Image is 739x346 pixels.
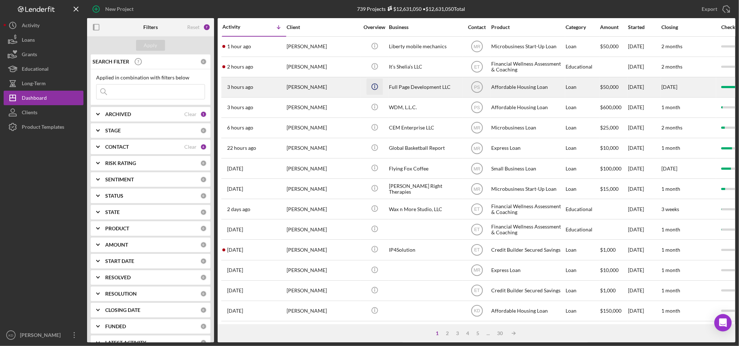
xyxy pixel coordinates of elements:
[628,57,661,77] div: [DATE]
[287,281,359,300] div: [PERSON_NAME]
[389,179,461,198] div: [PERSON_NAME] Right Therapies
[389,24,461,30] div: Business
[200,111,207,118] div: 1
[628,118,661,137] div: [DATE]
[22,18,40,34] div: Activity
[361,24,388,30] div: Overview
[389,78,461,97] div: Full Page Development LLC
[4,328,83,342] button: KD[PERSON_NAME]
[200,209,207,215] div: 0
[566,281,599,300] div: Loan
[287,199,359,219] div: [PERSON_NAME]
[222,24,254,30] div: Activity
[136,40,165,51] button: Apply
[628,78,661,97] div: [DATE]
[389,199,461,219] div: Wax n More Studio, LLC
[661,267,680,273] time: 1 month
[474,309,480,314] text: KD
[227,84,253,90] time: 2025-10-08 16:22
[227,64,253,70] time: 2025-10-08 17:08
[227,267,243,273] time: 2025-10-04 20:57
[473,44,480,49] text: MR
[389,159,461,178] div: Flying Fox Coffee
[227,166,243,172] time: 2025-10-07 17:57
[491,261,564,280] div: Express Loan
[105,160,136,166] b: RISK RATING
[105,111,131,117] b: ARCHIVED
[600,78,627,97] div: $50,000
[200,225,207,232] div: 0
[105,275,131,280] b: RESOLVED
[628,179,661,198] div: [DATE]
[566,118,599,137] div: Loan
[473,125,480,131] text: MR
[493,330,506,336] div: 30
[200,274,207,281] div: 0
[714,314,732,331] div: Open Intercom Messenger
[87,2,141,16] button: New Project
[491,37,564,56] div: Microbusiness Start-Up Loan
[287,24,359,30] div: Client
[4,91,83,105] a: Dashboard
[442,330,452,336] div: 2
[227,308,243,314] time: 2025-10-02 17:27
[566,179,599,198] div: Loan
[200,291,207,297] div: 0
[22,91,47,107] div: Dashboard
[661,247,680,253] time: 1 month
[200,160,207,166] div: 0
[22,47,37,63] div: Grants
[600,247,616,253] span: $1,000
[4,105,83,120] button: Clients
[566,301,599,321] div: Loan
[661,63,682,70] time: 2 months
[287,98,359,117] div: [PERSON_NAME]
[4,47,83,62] button: Grants
[463,330,473,336] div: 4
[22,62,49,78] div: Educational
[287,78,359,97] div: [PERSON_NAME]
[22,76,46,92] div: Long-Term
[227,247,243,253] time: 2025-10-05 00:52
[200,144,207,150] div: 6
[184,111,197,117] div: Clear
[474,105,480,110] text: PS
[600,186,619,192] span: $15,000
[105,2,134,16] div: New Project
[105,307,140,313] b: CLOSING DATE
[227,145,256,151] time: 2025-10-07 20:47
[4,62,83,76] button: Educational
[661,206,679,212] time: 3 weeks
[4,18,83,33] button: Activity
[661,104,680,110] time: 1 month
[105,128,121,133] b: STAGE
[389,139,461,158] div: Global Basketball Report
[200,127,207,134] div: 0
[566,139,599,158] div: Loan
[105,193,123,199] b: STATUS
[4,120,83,134] a: Product Templates
[600,24,627,30] div: Amount
[491,24,564,30] div: Product
[200,176,207,183] div: 0
[566,199,599,219] div: Educational
[600,165,621,172] span: $100,000
[357,6,465,12] div: 739 Projects • $12,631,050 Total
[566,98,599,117] div: Loan
[287,139,359,158] div: [PERSON_NAME]
[473,186,480,191] text: MR
[389,98,461,117] div: WDM, L.L.C.
[491,159,564,178] div: Small Business Loan
[491,139,564,158] div: Express Loan
[661,165,677,172] time: [DATE]
[203,24,210,31] div: 7
[18,328,65,344] div: [PERSON_NAME]
[8,333,13,337] text: KD
[474,227,480,232] text: ET
[432,330,442,336] div: 1
[144,40,157,51] div: Apply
